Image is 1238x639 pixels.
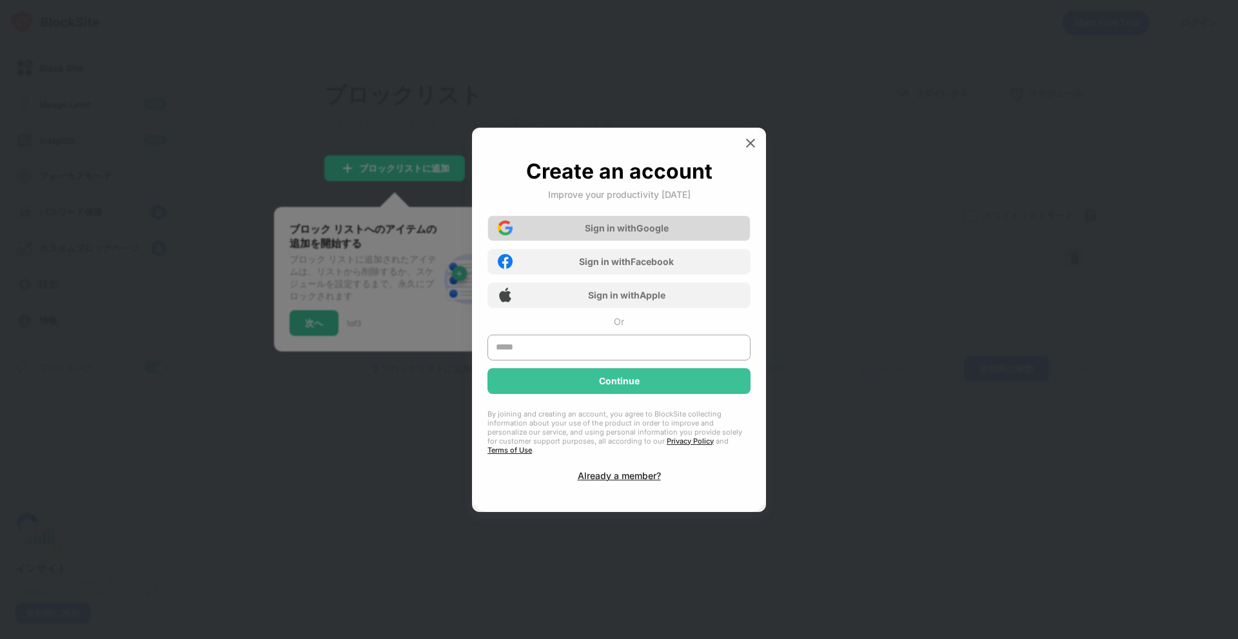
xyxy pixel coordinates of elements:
div: Create an account [526,159,712,184]
div: Improve your productivity [DATE] [548,189,691,200]
div: Sign in with Apple [588,290,665,300]
img: google-icon.png [498,221,513,235]
div: Or [614,316,624,327]
a: Privacy Policy [667,437,714,446]
img: facebook-icon.png [498,254,513,269]
div: Continue [599,376,640,386]
img: apple-icon.png [498,288,513,302]
div: Sign in with Google [585,222,669,233]
a: Terms of Use [487,446,532,455]
div: Sign in with Facebook [579,256,674,267]
div: Already a member? [578,470,661,481]
div: By joining and creating an account, you agree to BlockSite collecting information about your use ... [487,409,751,455]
